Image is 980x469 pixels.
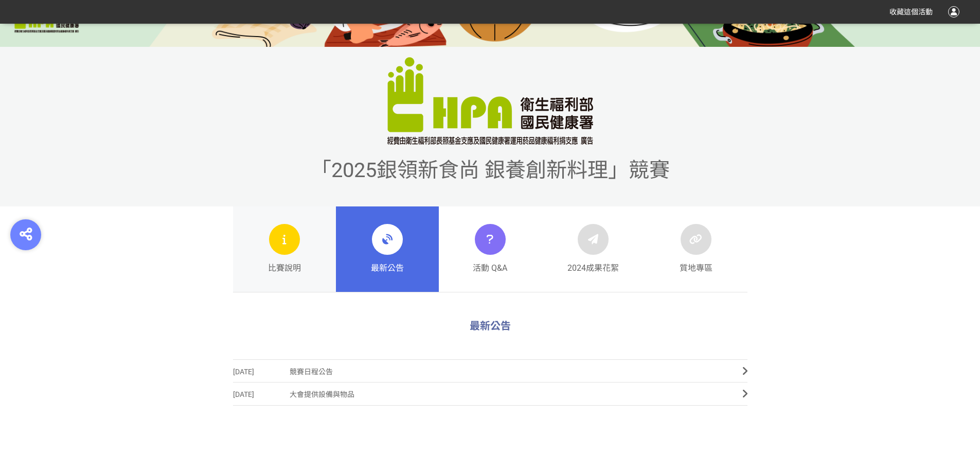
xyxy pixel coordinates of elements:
span: [DATE] [233,383,290,406]
span: 「2025銀領新食尚 銀養創新料理」競賽 [311,158,670,182]
a: 2024成果花絮 [542,206,645,292]
span: 2024成果花絮 [567,262,619,274]
a: 活動 Q&A [439,206,542,292]
a: [DATE]競賽日程公告 [233,359,747,383]
span: 質地專區 [680,262,712,274]
span: 大會提供設備與物品 [290,383,727,406]
span: 比賽說明 [268,262,301,274]
a: [DATE]大會提供設備與物品 [233,383,747,406]
span: [DATE] [233,360,290,384]
span: 最新公告 [371,262,404,274]
span: 活動 Q&A [473,262,507,274]
span: 競賽日程公告 [290,360,727,384]
a: 「2025銀領新食尚 銀養創新料理」競賽 [311,172,670,178]
span: 最新公告 [470,320,511,332]
a: 最新公告 [336,206,439,292]
a: 比賽說明 [233,206,336,292]
a: 質地專區 [645,206,747,292]
span: 收藏這個活動 [889,8,933,16]
img: 「2025銀領新食尚 銀養創新料理」競賽 [387,57,593,145]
